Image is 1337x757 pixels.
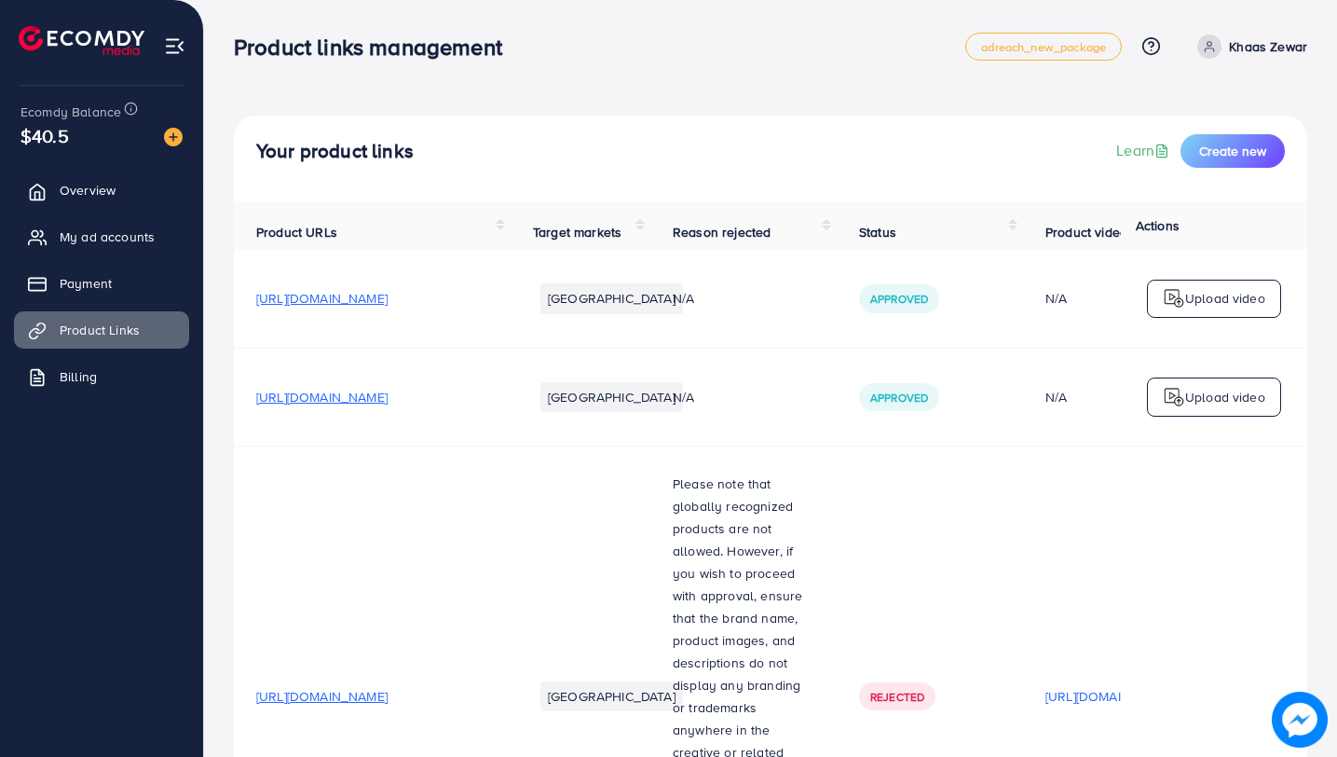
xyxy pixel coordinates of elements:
a: Overview [14,172,189,209]
span: Ecomdy Balance [20,103,121,121]
p: [URL][DOMAIN_NAME] [1045,685,1177,708]
a: Product Links [14,311,189,349]
span: Reason rejected [673,223,771,241]
button: Create new [1180,134,1285,168]
p: Khaas Zewar [1229,35,1307,58]
img: logo [1163,287,1185,310]
span: Product URLs [256,223,337,241]
span: Product Links [60,321,140,339]
h4: Your product links [256,140,414,163]
p: Upload video [1185,386,1265,408]
span: Payment [60,274,112,293]
span: $40.5 [20,122,69,149]
span: Actions [1136,216,1180,235]
span: [URL][DOMAIN_NAME] [256,289,388,308]
h3: Product links management [234,34,517,61]
a: adreach_new_package [965,33,1122,61]
img: image [164,128,183,146]
a: Khaas Zewar [1190,34,1307,59]
a: Learn [1116,140,1173,161]
span: Create new [1199,142,1266,160]
span: N/A [673,289,694,308]
img: logo [1163,386,1185,408]
span: N/A [673,388,694,406]
span: adreach_new_package [981,41,1106,53]
img: image [1272,692,1328,748]
span: Status [859,223,896,241]
span: Approved [870,291,928,307]
span: Rejected [870,689,924,705]
span: Overview [60,181,116,200]
a: Billing [14,358,189,395]
span: Product video [1045,223,1127,241]
div: N/A [1045,289,1177,308]
span: Billing [60,367,97,386]
a: My ad accounts [14,218,189,255]
span: Target markets [533,223,621,241]
span: [URL][DOMAIN_NAME] [256,388,388,406]
p: Upload video [1185,287,1265,310]
a: Payment [14,265,189,302]
img: menu [164,35,185,57]
span: Approved [870,390,928,406]
li: [GEOGRAPHIC_DATA] [540,382,683,412]
span: [URL][DOMAIN_NAME] [256,687,388,706]
span: My ad accounts [60,227,155,246]
li: [GEOGRAPHIC_DATA] [540,283,683,313]
div: N/A [1045,388,1177,406]
img: logo [19,26,144,55]
li: [GEOGRAPHIC_DATA] [540,681,683,711]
